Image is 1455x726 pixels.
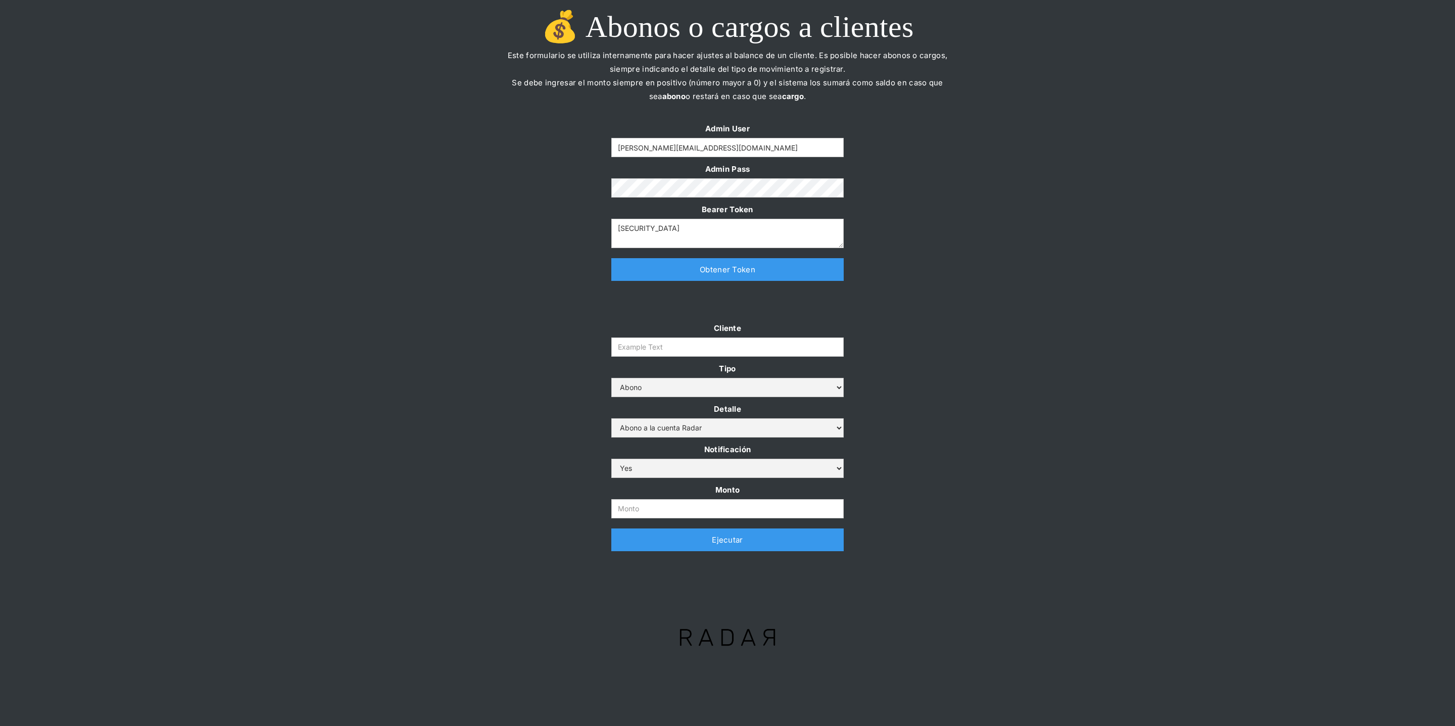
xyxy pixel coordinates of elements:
[611,321,844,518] form: Form
[611,483,844,497] label: Monto
[782,91,804,101] strong: cargo
[611,122,844,135] label: Admin User
[611,528,844,551] a: Ejecutar
[611,203,844,216] label: Bearer Token
[500,49,955,117] p: Este formulario se utiliza internamente para hacer ajustes al balance de un cliente. Es posible h...
[611,138,844,157] input: Example Text
[663,612,792,662] img: Logo Radar
[611,337,844,357] input: Example Text
[500,10,955,43] h1: 💰 Abonos o cargos a clientes
[611,258,844,281] a: Obtener Token
[611,443,844,456] label: Notificación
[611,162,844,176] label: Admin Pass
[611,362,844,375] label: Tipo
[662,91,686,101] strong: abono
[611,499,844,518] input: Monto
[611,402,844,416] label: Detalle
[611,122,844,248] form: Form
[611,321,844,335] label: Cliente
